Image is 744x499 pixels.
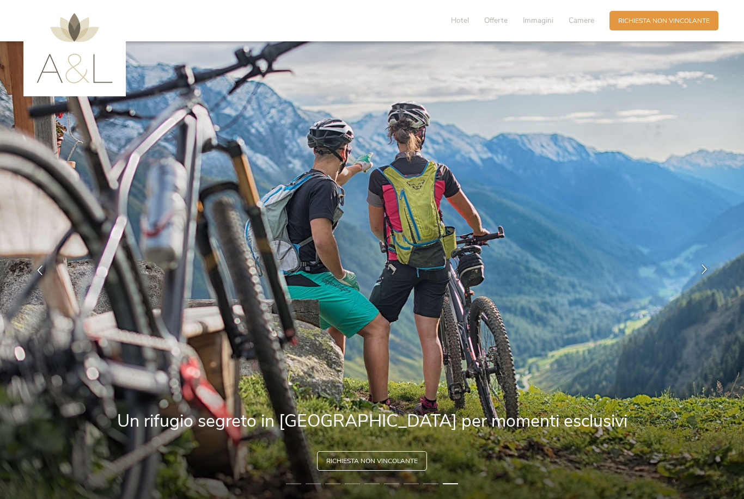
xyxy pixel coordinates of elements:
[326,457,418,466] span: Richiesta non vincolante
[451,15,469,26] span: Hotel
[36,13,113,83] img: AMONTI & LUNARIS Wellnessresort
[569,15,594,26] span: Camere
[484,15,508,26] span: Offerte
[523,15,553,26] span: Immagini
[618,16,710,26] span: Richiesta non vincolante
